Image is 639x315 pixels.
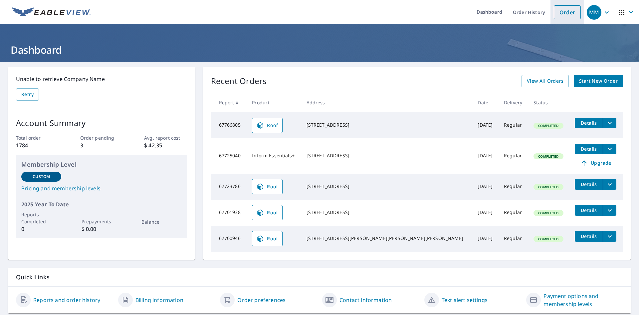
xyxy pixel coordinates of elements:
[144,141,187,149] p: $ 42.35
[252,179,283,194] a: Roof
[603,144,616,154] button: filesDropdownBtn-67725040
[307,235,467,242] div: [STREET_ADDRESS][PERSON_NAME][PERSON_NAME][PERSON_NAME]
[579,207,599,213] span: Details
[12,7,91,17] img: EV Logo
[21,160,182,169] p: Membership Level
[603,179,616,190] button: filesDropdownBtn-67723786
[21,225,61,233] p: 0
[579,120,599,126] span: Details
[579,181,599,187] span: Details
[579,233,599,239] span: Details
[211,112,247,138] td: 67766805
[135,296,183,304] a: Billing information
[21,211,61,225] p: Reports Completed
[579,146,599,152] span: Details
[211,138,247,174] td: 67725040
[543,292,623,308] a: Payment options and membership levels
[472,93,499,112] th: Date
[603,205,616,216] button: filesDropdownBtn-67701938
[21,184,182,192] a: Pricing and membership levels
[21,90,34,99] span: Retry
[499,174,528,200] td: Regular
[82,218,121,225] p: Prepayments
[499,226,528,252] td: Regular
[307,152,467,159] div: [STREET_ADDRESS]
[33,296,100,304] a: Reports and order history
[252,118,283,133] a: Roof
[339,296,392,304] a: Contact information
[80,141,123,149] p: 3
[256,235,278,243] span: Roof
[575,144,603,154] button: detailsBtn-67725040
[211,226,247,252] td: 67700946
[574,75,623,87] a: Start New Order
[144,134,187,141] p: Avg. report cost
[141,218,181,225] p: Balance
[80,134,123,141] p: Order pending
[472,112,499,138] td: [DATE]
[579,77,618,85] span: Start New Order
[603,118,616,128] button: filesDropdownBtn-67766805
[301,93,473,112] th: Address
[211,93,247,112] th: Report #
[587,5,601,20] div: MM
[256,209,278,217] span: Roof
[472,138,499,174] td: [DATE]
[527,77,563,85] span: View All Orders
[472,174,499,200] td: [DATE]
[442,296,488,304] a: Text alert settings
[575,158,616,168] a: Upgrade
[247,93,301,112] th: Product
[307,209,467,216] div: [STREET_ADDRESS]
[528,93,569,112] th: Status
[8,43,631,57] h1: Dashboard
[522,75,569,87] a: View All Orders
[575,118,603,128] button: detailsBtn-67766805
[499,112,528,138] td: Regular
[211,200,247,226] td: 67701938
[16,75,187,83] p: Unable to retrieve Company Name
[534,123,562,128] span: Completed
[534,154,562,159] span: Completed
[33,174,50,180] p: Custom
[256,121,278,129] span: Roof
[603,231,616,242] button: filesDropdownBtn-67700946
[534,185,562,189] span: Completed
[575,205,603,216] button: detailsBtn-67701938
[16,117,187,129] p: Account Summary
[16,273,623,281] p: Quick Links
[307,183,467,190] div: [STREET_ADDRESS]
[252,231,283,246] a: Roof
[307,122,467,128] div: [STREET_ADDRESS]
[211,174,247,200] td: 67723786
[16,134,59,141] p: Total order
[534,237,562,241] span: Completed
[499,200,528,226] td: Regular
[16,88,39,101] button: Retry
[472,200,499,226] td: [DATE]
[247,138,301,174] td: Inform Essentials+
[252,205,283,220] a: Roof
[534,211,562,215] span: Completed
[579,159,612,167] span: Upgrade
[211,75,267,87] p: Recent Orders
[575,179,603,190] button: detailsBtn-67723786
[237,296,286,304] a: Order preferences
[499,138,528,174] td: Regular
[472,226,499,252] td: [DATE]
[16,141,59,149] p: 1784
[21,200,182,208] p: 2025 Year To Date
[575,231,603,242] button: detailsBtn-67700946
[554,5,581,19] a: Order
[499,93,528,112] th: Delivery
[256,183,278,191] span: Roof
[82,225,121,233] p: $ 0.00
